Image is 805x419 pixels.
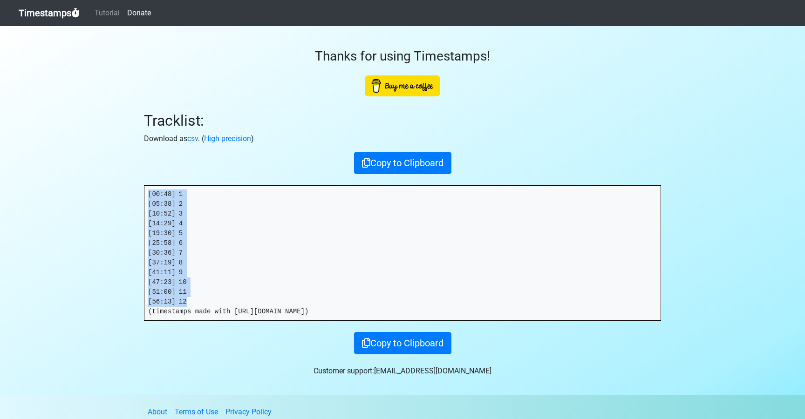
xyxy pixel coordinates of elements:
h3: Thanks for using Timestamps! [144,48,661,64]
a: Donate [123,4,155,22]
img: Buy Me A Coffee [365,75,440,96]
a: High precision [204,134,251,143]
a: About [148,407,167,416]
button: Copy to Clipboard [354,332,451,354]
a: csv [187,134,198,143]
button: Copy to Clipboard [354,152,451,174]
h2: Tracklist: [144,112,661,129]
a: Privacy Policy [225,407,272,416]
pre: [00:48] 1 [05:38] 2 [10:52] 3 [14:29] 4 [19:30] 5 [25:58] 6 [30:36] 7 [37:19] 8 [41:11] 9 [47:23]... [144,186,661,320]
a: Tutorial [91,4,123,22]
p: Download as . ( ) [144,133,661,144]
a: Timestamps [19,4,80,22]
a: Terms of Use [175,407,218,416]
